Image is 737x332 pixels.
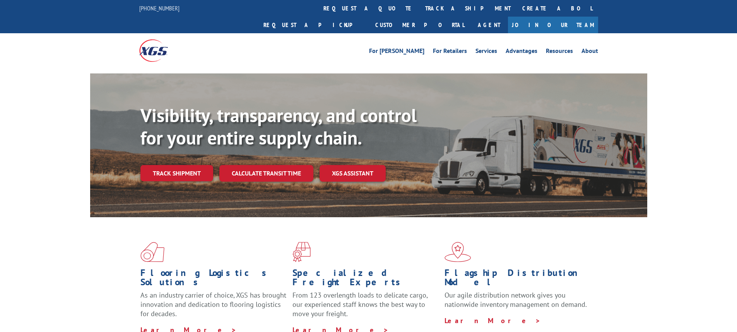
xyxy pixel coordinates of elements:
span: Our agile distribution network gives you nationwide inventory management on demand. [445,291,587,309]
a: Calculate transit time [219,165,313,182]
a: Learn More > [445,316,541,325]
a: Customer Portal [369,17,470,33]
a: For Retailers [433,48,467,56]
p: From 123 overlength loads to delicate cargo, our experienced staff knows the best way to move you... [292,291,439,325]
a: Resources [546,48,573,56]
img: xgs-icon-total-supply-chain-intelligence-red [140,242,164,262]
h1: Flooring Logistics Solutions [140,268,287,291]
img: xgs-icon-focused-on-flooring-red [292,242,311,262]
a: About [581,48,598,56]
span: As an industry carrier of choice, XGS has brought innovation and dedication to flooring logistics... [140,291,286,318]
a: Agent [470,17,508,33]
a: [PHONE_NUMBER] [139,4,180,12]
a: XGS ASSISTANT [320,165,386,182]
a: For [PERSON_NAME] [369,48,424,56]
img: xgs-icon-flagship-distribution-model-red [445,242,471,262]
a: Request a pickup [258,17,369,33]
h1: Specialized Freight Experts [292,268,439,291]
a: Services [475,48,497,56]
a: Advantages [506,48,537,56]
a: Track shipment [140,165,213,181]
a: Join Our Team [508,17,598,33]
b: Visibility, transparency, and control for your entire supply chain. [140,103,417,150]
h1: Flagship Distribution Model [445,268,591,291]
